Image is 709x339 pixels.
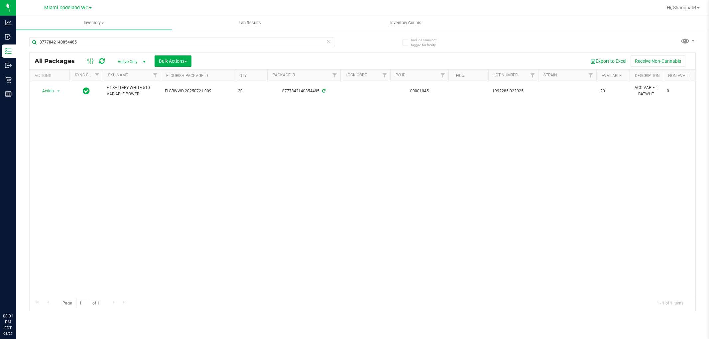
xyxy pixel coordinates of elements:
[327,37,331,46] span: Clear
[631,55,685,67] button: Receive Non-Cannabis
[321,89,325,93] span: Sync from Compliance System
[36,86,54,96] span: Action
[230,20,270,26] span: Lab Results
[35,57,81,65] span: All Packages
[492,88,534,94] span: 1992285-022025
[634,84,659,98] div: ACC-VAP-FT-BATWHT
[635,73,660,78] a: Description
[381,20,430,26] span: Inventory Counts
[239,73,247,78] a: Qty
[76,298,88,308] input: 1
[668,73,698,78] a: Non-Available
[329,70,340,81] a: Filter
[600,88,626,94] span: 20
[55,86,63,96] span: select
[159,58,187,64] span: Bulk Actions
[166,73,208,78] a: Flourish Package ID
[5,19,12,26] inline-svg: Analytics
[5,76,12,83] inline-svg: Retail
[651,298,689,308] span: 1 - 1 of 1 items
[411,38,444,47] span: Include items not tagged for facility
[57,298,105,308] span: Page of 1
[410,89,429,93] a: 00001045
[150,70,161,81] a: Filter
[35,73,67,78] div: Actions
[108,73,128,77] a: SKU Name
[266,88,341,94] div: 8777842140854485
[238,88,263,94] span: 20
[346,73,367,77] a: Lock Code
[667,5,696,10] span: Hi, Shanquale!
[5,48,12,54] inline-svg: Inventory
[83,86,90,96] span: In Sync
[172,16,328,30] a: Lab Results
[92,70,103,81] a: Filter
[585,70,596,81] a: Filter
[165,88,230,94] span: FLSRWWD-20250721-009
[437,70,448,81] a: Filter
[3,313,13,331] p: 08:01 PM EDT
[543,73,557,77] a: Strain
[7,286,27,306] iframe: Resource center
[379,70,390,81] a: Filter
[586,55,631,67] button: Export to Excel
[527,70,538,81] a: Filter
[44,5,88,11] span: Miami Dadeland WC
[5,34,12,40] inline-svg: Inbound
[667,88,692,94] span: 0
[155,55,191,67] button: Bulk Actions
[5,91,12,97] inline-svg: Reports
[5,62,12,69] inline-svg: Outbound
[328,16,484,30] a: Inventory Counts
[454,73,465,78] a: THC%
[396,73,406,77] a: PO ID
[602,73,622,78] a: Available
[107,85,157,97] span: FT BATTERY WHITE 510 VARIABLE POWER
[75,73,100,77] a: Sync Status
[273,73,295,77] a: Package ID
[16,16,172,30] a: Inventory
[29,37,334,47] input: Search Package ID, Item Name, SKU, Lot or Part Number...
[3,331,13,336] p: 08/27
[494,73,518,77] a: Lot Number
[16,20,172,26] span: Inventory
